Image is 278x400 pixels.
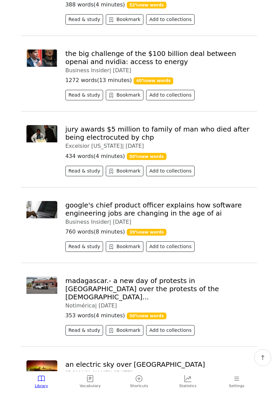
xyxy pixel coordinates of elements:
span: [DATE] [113,67,131,74]
a: google's chief product officer explains how software engineering jobs are changing in the age of ai [65,201,242,217]
span: Shortcuts [130,383,148,389]
p: 353 words ( 4 minutes ) [65,312,252,320]
a: the big challenge of the $100 billion deal between openai and nvidia: access to energy [65,49,236,66]
a: Settings [212,373,261,392]
span: Vocabulary [80,383,101,389]
span: Settings [229,383,244,389]
img: 68d3a4dc4b7d7.jpeg [26,49,57,67]
span: [DATE] [114,370,133,376]
span: 50 % new words [127,313,166,319]
button: Bookmark [106,325,143,336]
a: Read & study [65,244,106,251]
span: 50 % new words [127,153,166,160]
div: Notimérica | [65,302,252,309]
button: Bookmark [106,241,143,252]
img: fotonoticia_20250928061404_1200.jpg [26,277,57,294]
a: Vocabulary [66,373,115,392]
div: Business Insider | [65,67,252,74]
a: Read & study [65,93,106,99]
p: 1272 words ( 13 minutes ) [65,76,252,84]
button: Read & study [65,325,103,336]
span: 39 % new words [127,229,166,236]
span: [DATE] [113,219,131,225]
button: Add to collections [146,325,195,336]
a: madagascar.- a new day of protests in [GEOGRAPHIC_DATA] over the protests of the [DEMOGRAPHIC_DAT... [65,277,219,301]
div: [DOMAIN_NAME] | [65,370,252,376]
a: Read & study [65,328,106,335]
a: Library [17,373,66,392]
button: Add to collections [146,166,195,176]
button: Read & study [65,166,103,176]
button: Bookmark [106,166,143,176]
button: Read & study [65,14,103,25]
img: RPE-L-CHP-VERDICT-0920-01.jpg [26,125,57,142]
button: Read & study [65,241,103,252]
button: Bookmark [106,14,143,25]
span: Statistics [179,383,196,389]
span: Library [35,383,48,389]
div: Business Insider | [65,219,252,225]
img: 68d2fb236a207.jpeg [26,201,57,218]
span: [DATE] [125,143,144,149]
button: Add to collections [146,241,195,252]
button: Add to collections [146,90,195,100]
div: Excelsior [US_STATE] | [65,143,252,149]
span: 52 % new words [127,2,166,8]
span: [DATE] [99,302,117,309]
img: 28-aurora-boreal_118dd5fc_250924203438_1200x630.webp [26,360,57,378]
p: 760 words ( 8 minutes ) [65,228,252,236]
a: Statistics [163,373,212,392]
a: Read & study [65,169,106,175]
span: 40 % new words [134,77,173,84]
a: Shortcuts [127,373,151,392]
a: an electric sky over [GEOGRAPHIC_DATA] [65,360,205,368]
p: 388 words ( 4 minutes ) [65,1,252,9]
p: 434 words ( 4 minutes ) [65,152,252,160]
button: Bookmark [106,90,143,100]
button: Add to collections [146,14,195,25]
a: Read & study [65,17,106,24]
a: jury awards $5 million to family of man who died after being electrocuted by chp [65,125,250,141]
button: Read & study [65,90,103,100]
